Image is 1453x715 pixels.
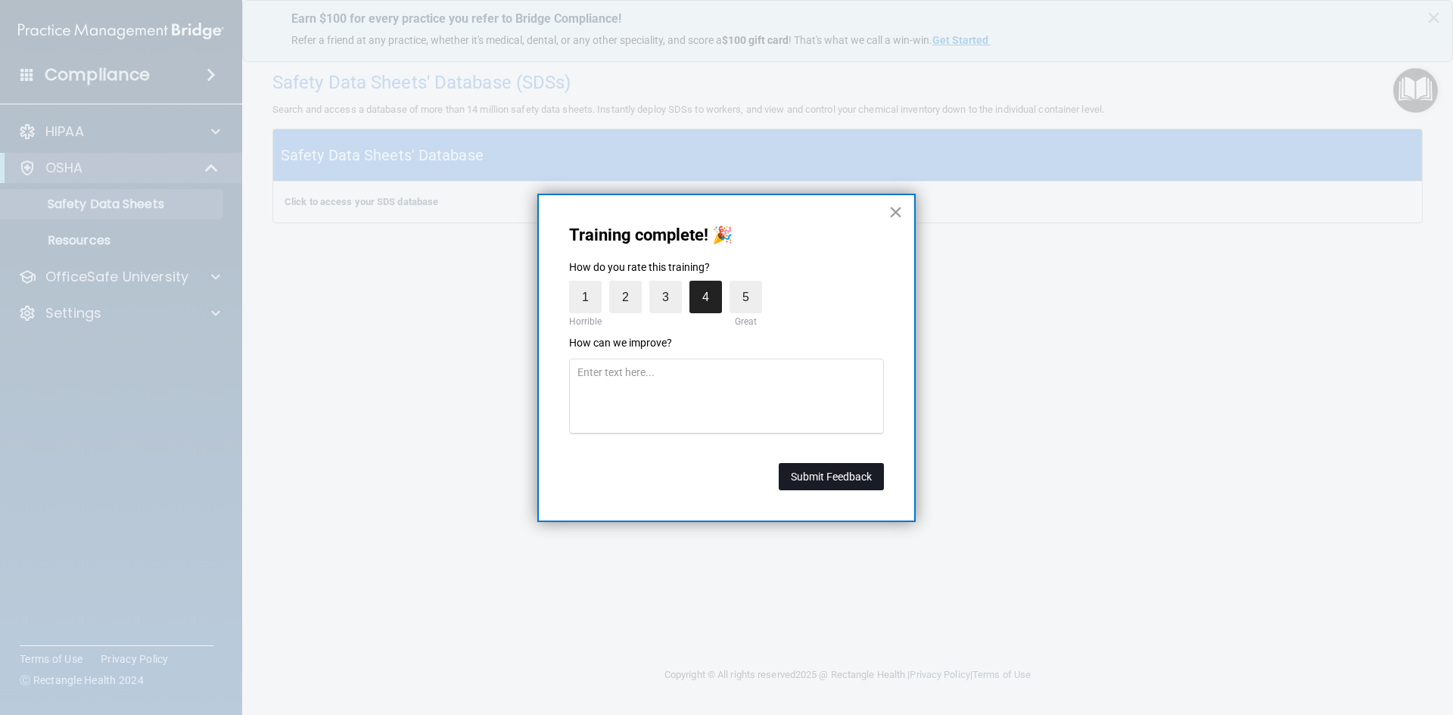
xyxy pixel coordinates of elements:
[609,281,642,313] label: 2
[569,260,884,275] p: How do you rate this training?
[569,336,884,351] p: How can we improve?
[569,225,884,245] p: Training complete! 🎉
[730,281,762,313] label: 5
[730,313,762,330] div: Great
[689,281,722,313] label: 4
[565,313,605,330] div: Horrible
[649,281,682,313] label: 3
[779,463,884,490] button: Submit Feedback
[569,281,602,313] label: 1
[888,200,903,224] button: Close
